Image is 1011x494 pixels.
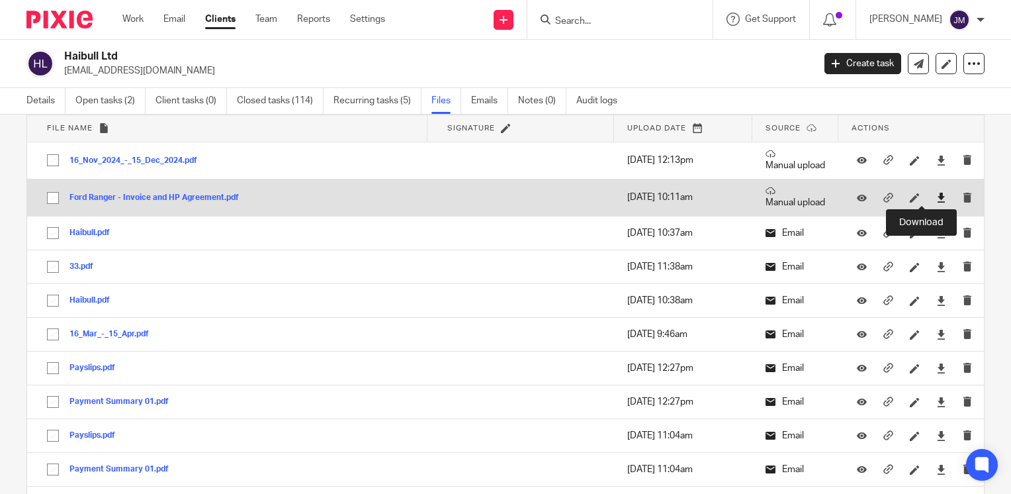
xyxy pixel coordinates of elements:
p: Manual upload [766,186,825,209]
a: Download [936,362,946,375]
button: Haibull.pdf [69,228,120,238]
p: [DATE] 11:04am [627,463,739,476]
p: Email [766,362,825,375]
p: Email [766,395,825,409]
a: Details [26,88,66,114]
a: Recurring tasks (5) [333,88,421,114]
a: Download [936,191,946,204]
a: Download [936,463,946,476]
p: [DATE] 11:38am [627,260,739,273]
button: Payslips.pdf [69,431,125,440]
button: Haibull.pdf [69,296,120,305]
a: Create task [824,53,901,74]
button: Payment Summary 01.pdf [69,465,179,474]
input: Select [40,356,66,381]
img: Pixie [26,11,93,28]
p: [DATE] 12:13pm [627,154,739,167]
h2: Haibull Ltd [64,50,656,64]
p: [DATE] 11:04am [627,429,739,442]
p: [DATE] 12:27pm [627,395,739,409]
a: Download [936,154,946,167]
a: Audit logs [576,88,627,114]
span: Actions [852,124,890,132]
img: svg%3E [949,9,970,30]
p: Email [766,226,825,240]
a: Open tasks (2) [75,88,146,114]
input: Select [40,389,66,415]
button: Payment Summary 01.pdf [69,397,179,407]
a: Team [255,13,277,26]
p: [DATE] 9:46am [627,328,739,341]
p: Email [766,328,825,341]
span: Upload date [627,124,686,132]
a: Download [936,260,946,273]
input: Select [40,457,66,482]
p: [DATE] 10:37am [627,226,739,240]
button: 16_Nov_2024_-_15_Dec_2024.pdf [69,156,207,166]
p: Email [766,294,825,307]
p: Manual upload [766,149,825,172]
button: Payslips.pdf [69,364,125,373]
p: [EMAIL_ADDRESS][DOMAIN_NAME] [64,64,805,77]
a: Files [431,88,461,114]
a: Email [163,13,185,26]
a: Clients [205,13,236,26]
input: Select [40,322,66,347]
span: Get Support [745,15,796,24]
input: Select [40,221,66,246]
a: Notes (0) [518,88,566,114]
button: Ford Ranger - Invoice and HP Agreement.pdf [69,193,249,203]
p: Email [766,463,825,476]
button: 33.pdf [69,262,103,272]
span: File name [47,124,93,132]
a: Settings [350,13,385,26]
img: svg%3E [26,50,54,77]
span: Signature [447,124,495,132]
span: Source [766,124,801,132]
a: Download [936,226,946,240]
a: Work [122,13,144,26]
a: Client tasks (0) [155,88,227,114]
input: Select [40,423,66,448]
a: Download [936,429,946,442]
a: Download [936,395,946,409]
input: Select [40,254,66,279]
input: Select [40,288,66,313]
a: Closed tasks (114) [237,88,324,114]
p: [PERSON_NAME] [869,13,942,26]
a: Reports [297,13,330,26]
p: [DATE] 10:11am [627,191,739,204]
input: Search [554,16,673,28]
a: Emails [471,88,508,114]
p: Email [766,429,825,442]
p: Email [766,260,825,273]
button: 16_Mar_-_15_Apr.pdf [69,330,159,339]
input: Select [40,185,66,211]
p: [DATE] 12:27pm [627,362,739,375]
a: Download [936,294,946,307]
p: [DATE] 10:38am [627,294,739,307]
input: Select [40,148,66,173]
a: Download [936,328,946,341]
